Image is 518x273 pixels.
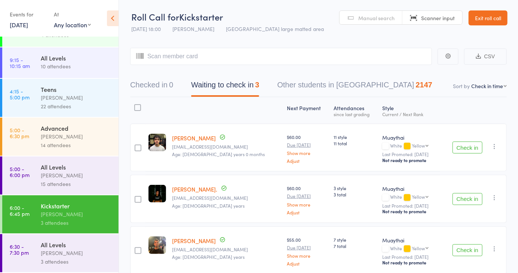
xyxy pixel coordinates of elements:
span: Roll Call for [131,10,179,23]
a: 5:00 -6:00 pmAll Levels[PERSON_NAME]15 attendees [2,156,119,195]
img: image1758705056.png [148,134,166,151]
div: [PERSON_NAME] [41,171,112,180]
button: Waiting to check in3 [191,77,259,97]
a: Show more [287,151,328,155]
span: [DATE] 18:00 [131,25,161,32]
a: 4:15 -5:00 pmTeens[PERSON_NAME]22 attendees [2,79,119,117]
span: 3 total [334,191,376,198]
time: 5:00 - 6:00 pm [10,166,30,178]
img: image1760063906.png [148,185,166,202]
div: White [382,194,437,201]
div: At [54,8,91,21]
a: [PERSON_NAME]. [172,185,218,193]
div: [PERSON_NAME] [41,249,112,257]
a: [PERSON_NAME] [172,134,216,142]
div: Yellow [412,194,425,199]
time: 6:45 - 7:30 am [10,25,28,37]
div: 15 attendees [41,180,112,188]
div: Advanced [41,124,112,132]
div: $60.00 [287,134,328,163]
time: 6:00 - 6:45 pm [10,205,30,217]
div: Events for [10,8,46,21]
div: Not ready to promote [382,208,437,214]
time: 6:30 - 7:30 pm [10,243,29,255]
div: [PERSON_NAME] [41,210,112,218]
span: 3 style [334,185,376,191]
div: $60.00 [287,185,328,214]
time: 5:00 - 6:30 pm [10,127,29,139]
a: Adjust [287,158,328,163]
div: 10 attendees [41,62,112,71]
small: Last Promoted: [DATE] [382,203,437,208]
div: Next Payment [284,100,331,120]
span: [GEOGRAPHIC_DATA] large matted area [226,25,324,32]
small: Last Promoted: [DATE] [382,152,437,157]
button: Check in [453,193,482,205]
div: $55.00 [287,236,328,266]
div: 0 [169,81,173,89]
span: 11 style [334,134,376,140]
span: Kickstarter [179,10,223,23]
small: aanyastuckey@gmail.com [172,195,281,201]
small: Due [DATE] [287,245,328,250]
div: Muaythai [382,134,437,141]
a: 5:00 -6:30 pmAdvanced[PERSON_NAME]14 attendees [2,118,119,156]
div: 14 attendees [41,141,112,149]
button: Check in [453,244,482,256]
div: 2147 [416,81,432,89]
a: Show more [287,202,328,207]
span: Scanner input [421,14,455,22]
span: [PERSON_NAME] [172,25,214,32]
div: 3 [255,81,259,89]
a: 9:15 -10:15 amAll Levels10 attendees [2,47,119,78]
div: 3 attendees [41,257,112,266]
div: Check in time [471,82,503,90]
div: Current / Next Rank [382,112,437,117]
button: CSV [464,49,507,65]
span: 7 style [334,236,376,243]
small: em.jarjar@gmail.com [172,247,281,252]
a: Adjust [287,210,328,215]
input: Scan member card [130,48,432,65]
span: 7 total [334,243,376,249]
div: White [382,246,437,252]
div: Not ready to promote [382,260,437,266]
small: Due [DATE] [287,142,328,148]
a: Adjust [287,261,328,266]
a: [PERSON_NAME] [172,237,216,245]
button: Check in [453,142,482,153]
span: 11 total [334,140,376,146]
a: 6:00 -6:45 pmKickstarter[PERSON_NAME]3 attendees [2,195,119,233]
button: Other students in [GEOGRAPHIC_DATA]2147 [277,77,432,97]
button: Checked in0 [130,77,173,97]
time: 9:15 - 10:15 am [10,57,30,69]
div: Not ready to promote [382,157,437,163]
a: Exit roll call [469,10,508,25]
div: 22 attendees [41,102,112,111]
div: [PERSON_NAME] [41,132,112,141]
div: Teens [41,85,112,93]
time: 4:15 - 5:00 pm [10,88,30,100]
div: Muaythai [382,185,437,192]
div: Muaythai [382,236,437,244]
div: Style [379,100,440,120]
div: 3 attendees [41,218,112,227]
div: White [382,143,437,149]
a: 6:30 -7:30 pmAll Levels[PERSON_NAME]3 attendees [2,234,119,272]
span: Age: [DEMOGRAPHIC_DATA] years 0 months [172,151,265,157]
small: Last Promoted: [DATE] [382,254,437,260]
span: Age: [DEMOGRAPHIC_DATA] years [172,202,245,209]
div: Atten­dances [331,100,379,120]
span: Age: [DEMOGRAPHIC_DATA] years [172,254,245,260]
label: Sort by [453,82,470,90]
span: Manual search [358,14,395,22]
div: Yellow [412,246,425,251]
div: Kickstarter [41,202,112,210]
img: image1758612166.png [148,236,166,254]
div: All Levels [41,163,112,171]
small: jamhut529@gmail.com [172,144,281,149]
div: Any location [54,21,91,29]
div: All Levels [41,241,112,249]
a: Show more [287,253,328,258]
div: All Levels [41,54,112,62]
